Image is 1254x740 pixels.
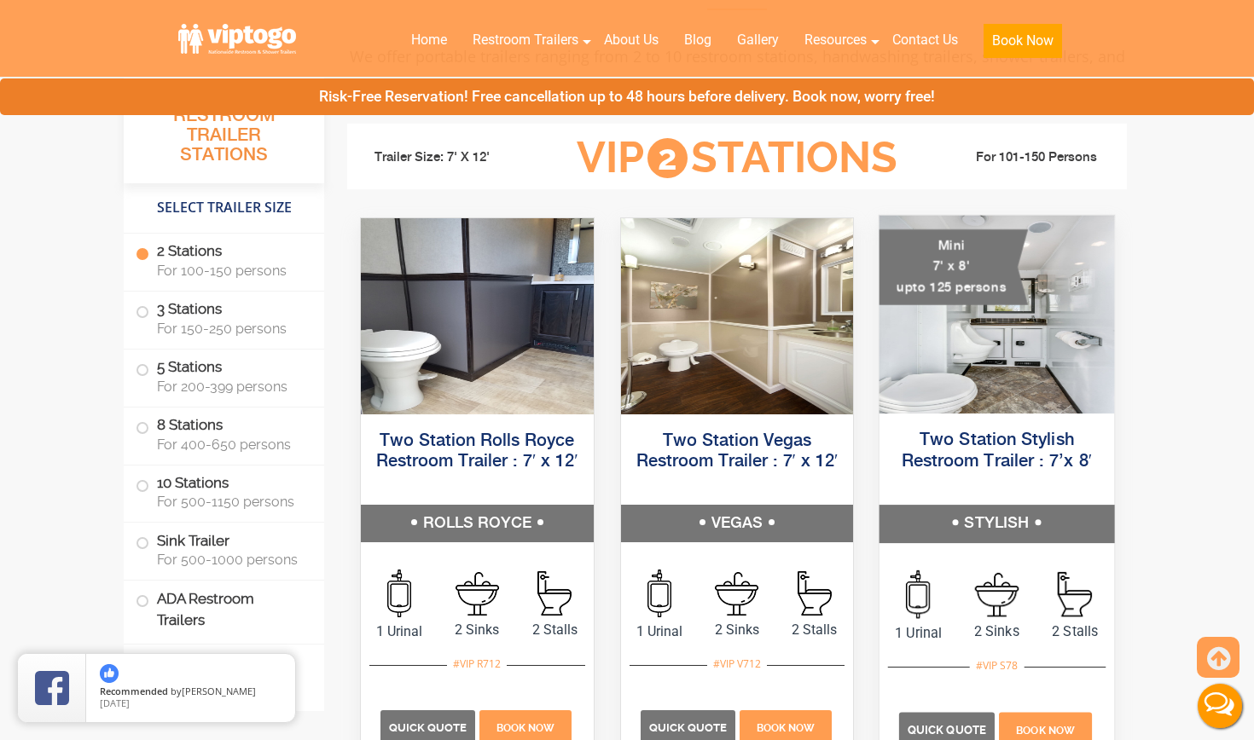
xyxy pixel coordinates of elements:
[100,685,168,697] span: Recommended
[971,21,1075,68] a: Book Now
[880,229,1028,305] div: Mini 7' x 8' upto 125 persons
[157,494,304,510] span: For 500-1150 persons
[880,505,1114,542] h5: STYLISH
[737,719,833,735] a: Book Now
[447,653,507,675] div: #VIP R712
[387,569,411,617] img: an icon of urinal
[361,505,594,542] h5: ROLLS ROYCE
[621,218,854,414] img: Side view of two station restroom trailer with separate doors for males and females
[537,571,572,616] img: an icon of stall
[136,408,312,460] label: 8 Stations
[641,719,738,735] a: Quick Quote
[908,724,986,737] span: Quick Quote
[398,21,460,59] a: Home
[621,621,699,642] span: 1 Urinal
[124,192,324,224] h4: Select Trailer Size
[775,620,853,640] span: 2 Stalls
[924,147,1115,168] li: For 101-150 Persons
[591,21,671,59] a: About Us
[958,621,1036,641] span: 2 Sinks
[157,379,304,395] span: For 200-399 persons
[136,350,312,402] label: 5 Stations
[136,234,312,286] label: 2 Stations
[460,21,591,59] a: Restroom Trailers
[380,719,478,735] a: Quick Quote
[35,671,69,705] img: Review Rating
[100,686,282,698] span: by
[100,697,130,709] span: [DATE]
[647,569,671,617] img: an icon of urinal
[124,81,324,183] h3: All Portable Restroom Trailer Stations
[649,721,727,734] span: Quick Quote
[1058,572,1092,617] img: an icon of stall
[361,218,594,414] img: Side view of two station restroom trailer with separate doors for males and females
[880,21,971,59] a: Contact Us
[798,571,832,616] img: an icon of stall
[984,24,1062,58] button: Book Now
[550,135,924,182] h3: VIP Stations
[707,653,767,675] div: #VIP V712
[636,432,839,471] a: Two Station Vegas Restroom Trailer : 7′ x 12′
[456,572,499,616] img: an icon of sink
[478,719,574,735] a: Book Now
[1017,725,1076,737] span: Book Now
[136,523,312,575] label: Sink Trailer
[136,292,312,344] label: 3 Stations
[880,622,958,643] span: 1 Urinal
[438,620,516,640] span: 2 Sinks
[724,21,792,59] a: Gallery
[899,721,997,737] a: Quick Quote
[496,722,554,734] span: Book Now
[157,436,304,453] span: For 400-650 persons
[157,321,304,337] span: For 150-250 persons
[136,581,312,639] label: ADA Restroom Trailers
[376,432,578,471] a: Two Station Rolls Royce Restroom Trailer : 7′ x 12′
[516,620,594,640] span: 2 Stalls
[715,572,758,616] img: an icon of sink
[359,132,550,183] li: Trailer Size: 7' X 12'
[975,572,1019,616] img: an icon of sink
[182,685,256,697] span: [PERSON_NAME]
[136,465,312,518] label: 10 Stations
[389,721,467,734] span: Quick Quote
[997,721,1094,737] a: Book Now
[647,138,688,178] span: 2
[671,21,724,59] a: Blog
[621,505,854,542] h5: VEGAS
[157,552,304,568] span: For 500-1000 persons
[1036,621,1115,641] span: 2 Stalls
[970,655,1025,677] div: #VIP S78
[1186,672,1254,740] button: Live Chat
[902,431,1093,470] a: Two Station Stylish Restroom Trailer : 7’x 8′
[880,216,1114,413] img: A mini restroom trailer with two separate stations and separate doors for males and females
[699,620,776,640] span: 2 Sinks
[157,263,304,279] span: For 100-150 persons
[100,664,119,683] img: thumbs up icon
[136,645,312,681] label: Shower Trailers
[792,21,880,59] a: Resources
[757,722,815,734] span: Book Now
[361,621,438,642] span: 1 Urinal
[907,570,931,619] img: an icon of urinal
